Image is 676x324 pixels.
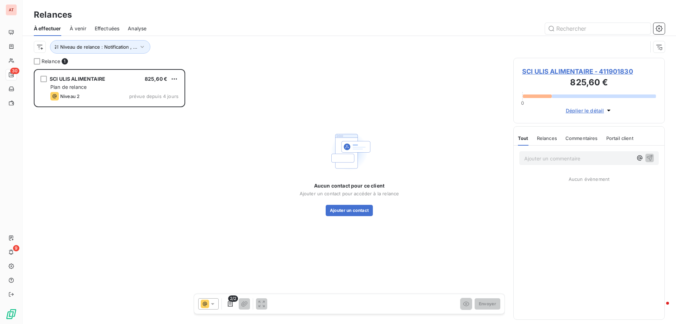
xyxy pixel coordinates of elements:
span: À venir [70,25,86,32]
span: Aucun évènement [569,176,609,182]
h3: 825,60 € [522,76,656,90]
span: Effectuées [95,25,120,32]
span: 0 [521,100,524,106]
span: Analyse [128,25,146,32]
span: Relance [42,58,60,65]
span: prévue depuis 4 jours [129,93,179,99]
span: Tout [518,135,528,141]
div: grid [34,69,185,324]
span: Ajouter un contact pour accéder à la relance [300,191,399,196]
span: SCI ULIS ALIMENTAIRE [50,76,105,82]
span: 825,60 € [145,76,167,82]
span: Déplier le détail [566,107,604,114]
span: 2/2 [228,295,238,302]
input: Rechercher [545,23,651,34]
img: Empty state [327,129,372,174]
span: Portail client [606,135,633,141]
span: Niveau de relance : Notification , ... [60,44,137,50]
span: Relances [537,135,557,141]
button: Envoyer [475,298,500,310]
button: Déplier le détail [564,106,615,115]
span: 1 [62,58,68,65]
span: À effectuer [34,25,61,32]
span: Plan de relance [50,84,87,90]
span: Commentaires [565,135,598,141]
img: Logo LeanPay [6,308,17,320]
button: Niveau de relance : Notification , ... [50,40,150,54]
span: 30 [10,68,19,74]
span: 9 [13,245,19,251]
span: SCI ULIS ALIMENTAIRE - 411901830 [522,67,656,76]
button: Ajouter un contact [326,205,373,216]
span: Niveau 2 [60,93,80,99]
div: AT [6,4,17,16]
iframe: Intercom live chat [652,300,669,317]
span: Aucun contact pour ce client [314,182,384,189]
h3: Relances [34,8,72,21]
